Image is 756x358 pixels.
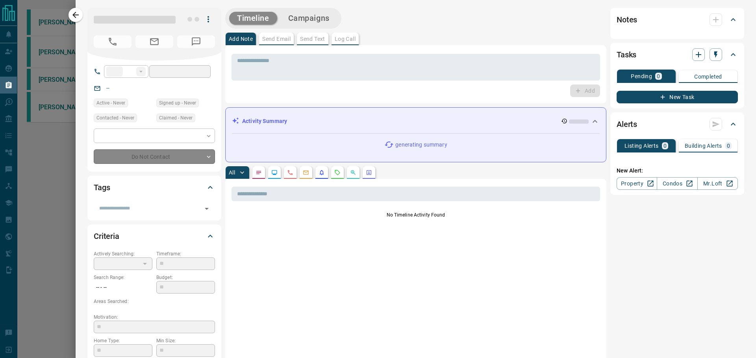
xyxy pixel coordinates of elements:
p: Home Type: [94,337,152,344]
p: Motivation: [94,314,215,321]
svg: Opportunities [350,169,356,176]
span: No Email [135,35,173,48]
p: No Timeline Activity Found [232,211,600,218]
div: Activity Summary [232,114,600,129]
svg: Agent Actions [366,169,372,176]
span: Contacted - Never [96,114,134,122]
a: -- [106,85,109,91]
button: New Task [617,91,738,103]
p: Budget: [156,274,215,281]
div: Do Not Contact [94,149,215,164]
p: Completed [694,74,722,79]
p: All [229,170,235,175]
p: Search Range: [94,274,152,281]
p: 0 [663,143,667,149]
div: Alerts [617,115,738,134]
button: Campaigns [280,12,337,25]
p: Add Note [229,36,253,42]
h2: Criteria [94,230,119,242]
div: Tags [94,178,215,197]
div: Notes [617,10,738,29]
span: No Number [177,35,215,48]
h2: Tags [94,181,110,194]
p: generating summary [395,141,447,149]
svg: Calls [287,169,293,176]
h2: Alerts [617,118,637,130]
svg: Requests [334,169,341,176]
p: Actively Searching: [94,250,152,257]
button: Open [201,203,212,214]
svg: Listing Alerts [319,169,325,176]
svg: Notes [256,169,262,176]
a: Condos [657,177,697,190]
span: Signed up - Never [159,99,196,107]
p: Listing Alerts [624,143,659,149]
span: Active - Never [96,99,125,107]
p: Pending [631,73,652,79]
span: No Number [94,35,132,48]
p: Min Size: [156,337,215,344]
p: Activity Summary [242,117,287,125]
a: Mr.Loft [697,177,738,190]
h2: Notes [617,13,637,26]
p: Areas Searched: [94,298,215,305]
svg: Emails [303,169,309,176]
span: Claimed - Never [159,114,193,122]
a: Property [617,177,657,190]
h2: Tasks [617,48,636,61]
p: Timeframe: [156,250,215,257]
div: Tasks [617,45,738,64]
p: -- - -- [94,281,152,294]
p: 0 [727,143,730,149]
button: Timeline [229,12,277,25]
p: New Alert: [617,167,738,175]
div: Criteria [94,227,215,246]
svg: Lead Browsing Activity [271,169,278,176]
p: 0 [657,73,660,79]
p: Building Alerts [685,143,722,149]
